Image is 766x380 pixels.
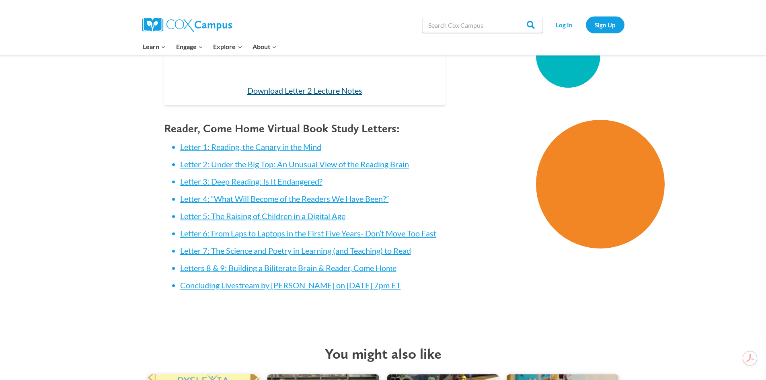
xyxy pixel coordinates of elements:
a: Letter 2: Under the Big Top: An Unusual View of the Reading Brain [180,159,409,169]
nav: Secondary Navigation [547,16,624,33]
img: Cox Campus [142,18,232,32]
a: Log In [547,16,582,33]
h4: Reader, Come Home Virtual Book Study Letters: [164,122,446,136]
a: Letter 3: Deep Reading: Is It Endangered? [180,177,322,186]
button: Child menu of Explore [208,38,248,55]
button: Child menu of About [247,38,282,55]
a: Sign Up [586,16,624,33]
a: Letter 6: From Laps to Laptops in the First Five Years- Don’t Move Too Fast [180,228,436,238]
input: Search Cox Campus [422,17,543,33]
a: Concluding Livestream by [PERSON_NAME] on [DATE] 7pm ET [180,280,401,290]
a: Letter 5: The Raising of Children in a Digital Age [180,211,345,221]
a: Letter 4: “What Will Become of the Readers We Have Been?” [180,194,389,203]
button: Child menu of Learn [138,38,171,55]
h2: You might also like [136,345,630,362]
a: Letters 8 & 9: Building a Biliterate Brain & Reader, Come Home [180,263,396,273]
nav: Primary Navigation [138,38,282,55]
button: Child menu of Engage [171,38,208,55]
a: Letter 1: Reading, the Canary in the Mind [180,142,321,152]
a: Download Letter 2 Lecture Notes [247,86,362,95]
a: Letter 7: The Science and Poetry in Learning (and Teaching) to Read [180,246,411,255]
